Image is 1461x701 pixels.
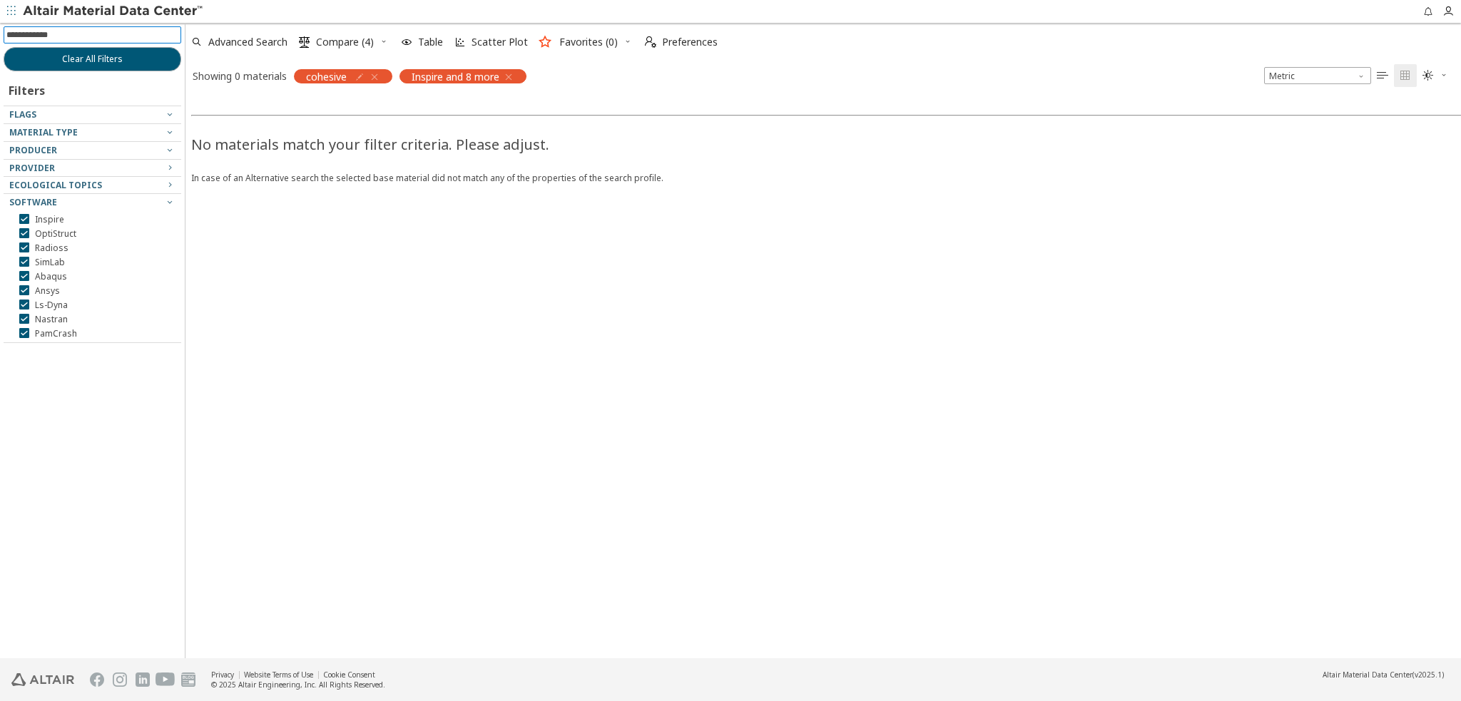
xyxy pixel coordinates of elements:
button: Flags [4,106,181,123]
span: Ls-Dyna [35,300,68,311]
i:  [1377,70,1388,81]
i:  [645,36,656,48]
button: Theme [1417,64,1454,87]
span: Producer [9,144,57,156]
span: Advanced Search [208,37,287,47]
img: Altair Material Data Center [23,4,205,19]
div: Unit System [1264,67,1371,84]
a: Cookie Consent [323,670,375,680]
button: Producer [4,142,181,159]
div: Showing 0 materials [193,69,287,83]
span: Ansys [35,285,60,297]
div: © 2025 Altair Engineering, Inc. All Rights Reserved. [211,680,385,690]
span: Inspire and 8 more [412,70,499,83]
button: Ecological Topics [4,177,181,194]
span: Provider [9,162,55,174]
span: Compare (4) [316,37,374,47]
span: SimLab [35,257,65,268]
span: Ecological Topics [9,179,102,191]
span: Flags [9,108,36,121]
button: Clear All Filters [4,47,181,71]
span: Metric [1264,67,1371,84]
button: Software [4,194,181,211]
button: Table View [1371,64,1394,87]
span: Scatter Plot [472,37,528,47]
i:  [299,36,310,48]
span: Material Type [9,126,78,138]
span: Clear All Filters [62,53,123,65]
span: Abaqus [35,271,67,282]
button: Material Type [4,124,181,141]
i:  [1422,70,1434,81]
div: Filters [4,71,52,106]
span: Preferences [662,37,718,47]
span: Radioss [35,242,68,254]
img: Altair Engineering [11,673,74,686]
span: Nastran [35,314,68,325]
span: Table [418,37,443,47]
a: Privacy [211,670,234,680]
i:  [1400,70,1411,81]
button: Tile View [1394,64,1417,87]
span: PamCrash [35,328,77,339]
span: Altair Material Data Center [1323,670,1412,680]
span: cohesive [306,70,347,83]
span: Inspire [35,214,64,225]
span: Software [9,196,57,208]
span: Favorites (0) [559,37,618,47]
span: OptiStruct [35,228,76,240]
div: (v2025.1) [1323,670,1444,680]
button: Provider [4,160,181,177]
a: Website Terms of Use [244,670,313,680]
